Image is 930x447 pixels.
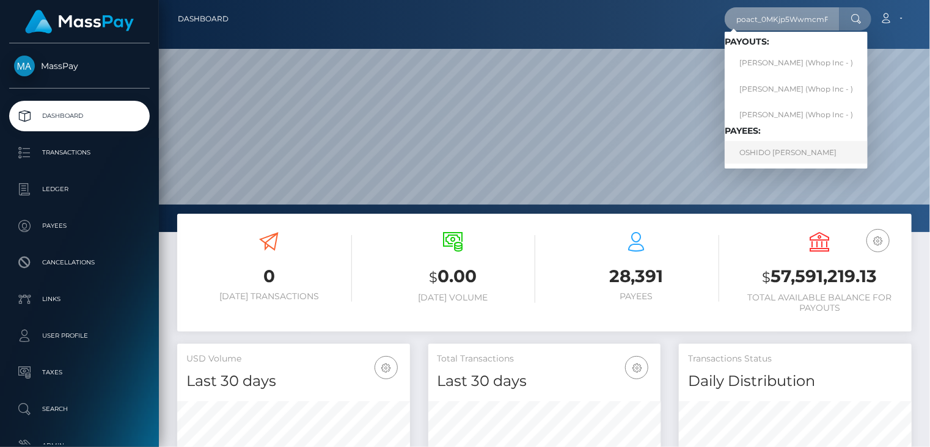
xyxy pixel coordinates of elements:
[725,52,868,74] a: [PERSON_NAME] (Whop Inc - )
[9,321,150,351] a: User Profile
[9,394,150,424] a: Search
[9,247,150,278] a: Cancellations
[14,144,145,162] p: Transactions
[14,180,145,198] p: Ledger
[14,290,145,308] p: Links
[725,141,868,164] a: OSHIDO [PERSON_NAME]
[438,353,652,365] h5: Total Transactions
[14,400,145,418] p: Search
[9,137,150,168] a: Transactions
[370,264,536,289] h3: 0.00
[14,253,145,272] p: Cancellations
[763,269,771,286] small: $
[186,353,401,365] h5: USD Volume
[554,264,719,288] h3: 28,391
[429,269,438,286] small: $
[688,371,903,392] h4: Daily Distribution
[9,174,150,205] a: Ledger
[14,217,145,235] p: Payees
[738,293,903,313] h6: Total Available Balance for Payouts
[725,37,868,47] h6: Payouts:
[14,56,35,76] img: MassPay
[9,60,150,71] span: MassPay
[14,363,145,382] p: Taxes
[186,291,352,302] h6: [DATE] Transactions
[438,371,652,392] h4: Last 30 days
[725,78,868,100] a: [PERSON_NAME] (Whop Inc - )
[14,327,145,345] p: User Profile
[9,211,150,241] a: Payees
[9,284,150,314] a: Links
[554,291,719,302] h6: Payees
[725,7,840,31] input: Search...
[688,353,903,365] h5: Transactions Status
[9,101,150,131] a: Dashboard
[725,126,868,136] h6: Payees:
[14,107,145,125] p: Dashboard
[725,103,868,126] a: [PERSON_NAME] (Whop Inc - )
[186,264,352,288] h3: 0
[186,371,401,392] h4: Last 30 days
[738,264,903,289] h3: 57,591,219.13
[25,10,134,34] img: MassPay Logo
[9,357,150,388] a: Taxes
[370,293,536,303] h6: [DATE] Volume
[178,6,229,32] a: Dashboard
